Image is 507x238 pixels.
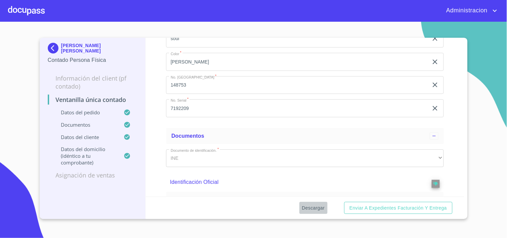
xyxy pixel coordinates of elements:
p: Documentos [48,121,124,128]
button: Enviar a Expedientes Facturación y Entrega [344,202,453,214]
p: Información del Client (PF contado) [48,74,138,90]
span: Enviar a Expedientes Facturación y Entrega [350,204,447,212]
button: clear input [431,81,439,89]
span: Documentos [171,133,204,139]
p: Contado Persona Física [48,56,138,64]
button: reject [432,180,440,188]
p: [PERSON_NAME] [PERSON_NAME] [61,43,138,53]
p: Ventanilla única contado [48,96,138,104]
p: Datos del domicilio (idéntico a tu comprobante) [48,146,124,166]
img: Docupass spot blue [48,43,61,53]
span: Administracion [441,5,491,16]
button: clear input [431,34,439,42]
p: Asignación de Ventas [48,171,138,179]
p: Datos del pedido [48,109,124,116]
p: Datos del cliente [48,134,124,140]
button: account of current user [441,5,499,16]
span: Descargar [302,204,325,212]
div: [PERSON_NAME] [PERSON_NAME] [48,43,138,56]
div: INE [166,149,444,167]
button: Descargar [299,202,328,214]
button: clear input [431,104,439,112]
div: Documentos [166,128,444,144]
p: Identificación Oficial [170,178,413,186]
button: clear input [431,58,439,66]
